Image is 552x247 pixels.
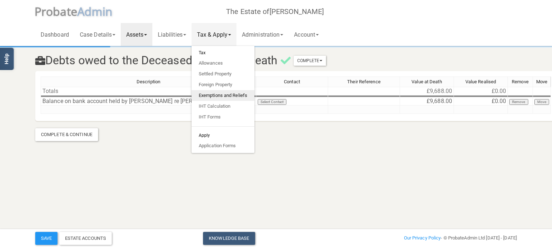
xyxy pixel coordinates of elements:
[192,101,254,112] a: IHT Calculation
[192,130,254,140] h6: Apply
[192,79,254,90] a: Foreign Property
[404,235,441,241] a: Our Privacy Policy
[59,232,112,245] div: Estate Accounts
[41,4,77,19] span: robate
[236,23,289,46] a: Administration
[192,112,254,122] a: IHT Forms
[411,79,442,84] span: Value at Death
[400,87,454,95] td: £9,688.00
[77,4,113,19] span: A
[465,79,496,84] span: Value Realised
[347,79,381,84] span: Their Reference
[35,23,74,46] a: Dashboard
[74,23,121,46] a: Case Details
[192,140,254,151] a: Application Forms
[35,128,98,141] div: Complete & Continue
[192,48,254,58] h6: Tax
[192,90,254,101] a: Exemptions and Reliefs
[512,79,529,84] span: Remove
[294,56,326,66] button: Complete
[534,99,549,105] button: Move
[192,69,254,79] a: Settled Property
[454,97,508,106] td: £0.00
[289,23,324,46] a: Account
[30,54,440,67] h3: Debts owed to the Deceased at Date of Death
[192,23,236,46] a: Tax & Apply
[400,97,454,106] td: £9,688.00
[536,79,547,84] span: Move
[152,23,192,46] a: Liabilities
[192,58,254,69] a: Allowances
[41,87,256,95] td: Totals
[509,99,528,105] button: Remove
[34,4,77,19] span: P
[358,234,522,242] div: - © ProbateAdmin Ltd [DATE] - [DATE]
[84,4,112,19] span: dmin
[35,232,57,245] button: Save
[284,79,300,84] span: Contact
[121,23,152,46] a: Assets
[137,79,160,84] span: Description
[41,97,256,106] td: Balance on bank account held by [PERSON_NAME] re [PERSON_NAME] Trust
[203,232,255,245] a: Knowledge Base
[454,87,508,95] td: £0.00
